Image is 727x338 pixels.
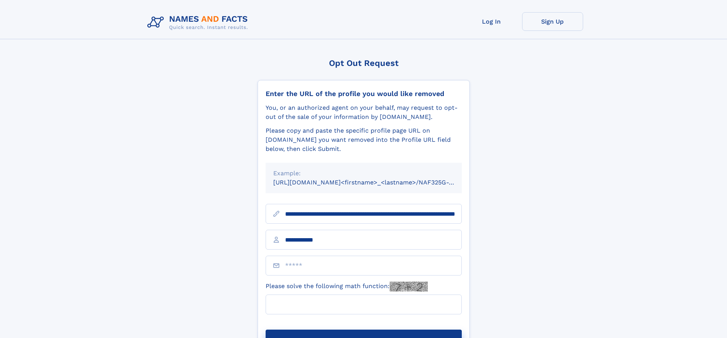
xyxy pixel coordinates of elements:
label: Please solve the following math function: [266,282,428,292]
div: Please copy and paste the specific profile page URL on [DOMAIN_NAME] you want removed into the Pr... [266,126,462,154]
a: Log In [461,12,522,31]
div: Opt Out Request [258,58,470,68]
div: Enter the URL of the profile you would like removed [266,90,462,98]
small: [URL][DOMAIN_NAME]<firstname>_<lastname>/NAF325G-xxxxxxxx [273,179,476,186]
a: Sign Up [522,12,583,31]
img: Logo Names and Facts [144,12,254,33]
div: You, or an authorized agent on your behalf, may request to opt-out of the sale of your informatio... [266,103,462,122]
div: Example: [273,169,454,178]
